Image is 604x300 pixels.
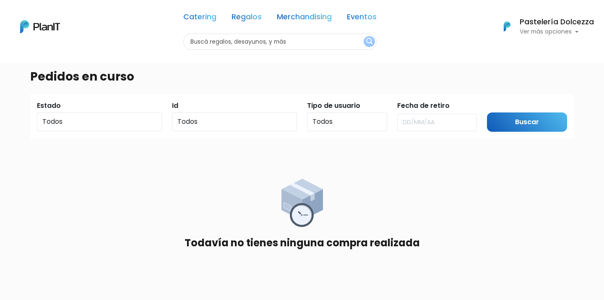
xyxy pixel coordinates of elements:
h6: Pastelería Dolcezza [520,18,594,26]
input: Buscar [487,112,567,132]
input: DD/MM/AA [397,114,477,131]
p: Ver más opciones [520,29,594,35]
a: Regalos [232,13,262,23]
h3: Pedidos en curso [30,70,134,84]
img: PlanIt Logo [498,17,516,36]
img: PlanIt Logo [20,20,60,33]
label: Submit [487,101,511,111]
button: PlanIt Logo Pastelería Dolcezza Ver más opciones [493,16,594,37]
label: Fecha de retiro [397,101,450,111]
a: Eventos [347,13,377,23]
label: Tipo de usuario [307,101,360,111]
a: Merchandising [277,13,332,23]
img: order_placed-5f5e6e39e5ae547ca3eba8c261e01d413ae1761c3de95d077eb410d5aebd280f.png [281,179,323,227]
a: Catering [183,13,216,23]
label: Estado [37,101,61,111]
input: Buscá regalos, desayunos, y más [183,34,377,50]
label: Id [172,101,178,111]
h4: Todavía no tienes ninguna compra realizada [185,237,420,249]
img: search_button-432b6d5273f82d61273b3651a40e1bd1b912527efae98b1b7a1b2c0702e16a8d.svg [366,38,372,46]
